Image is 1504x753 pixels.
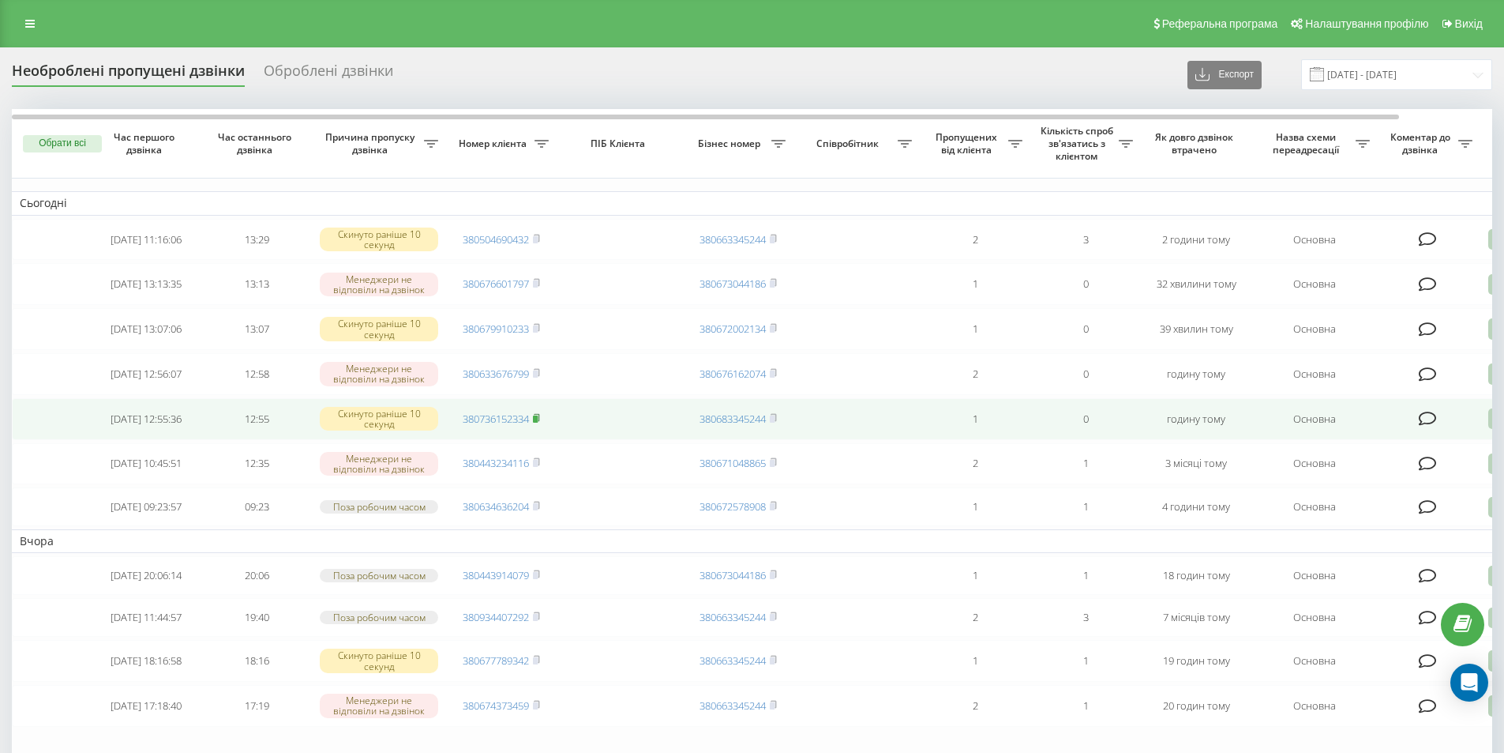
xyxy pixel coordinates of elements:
[463,456,529,470] a: 380443234116
[320,317,438,341] div: Скинуто раніше 10 секунд
[920,640,1030,682] td: 1
[201,398,312,440] td: 12:55
[320,694,438,717] div: Менеджери не відповіли на дзвінок
[320,611,438,624] div: Поза робочим часом
[920,308,1030,350] td: 1
[1251,640,1378,682] td: Основна
[463,277,529,291] a: 380676601797
[1305,17,1428,30] span: Налаштування профілю
[201,308,312,350] td: 13:07
[1450,664,1488,702] div: Open Intercom Messenger
[1251,263,1378,305] td: Основна
[463,698,529,713] a: 380674373459
[91,556,201,595] td: [DATE] 20:06:14
[1386,131,1458,156] span: Коментар до дзвінка
[91,219,201,261] td: [DATE] 11:16:06
[91,488,201,526] td: [DATE] 09:23:57
[1030,488,1141,526] td: 1
[103,131,189,156] span: Час першого дзвінка
[201,598,312,637] td: 19:40
[1141,263,1251,305] td: 32 хвилини тому
[201,263,312,305] td: 13:13
[920,556,1030,595] td: 1
[699,456,766,470] a: 380671048865
[1030,263,1141,305] td: 0
[699,367,766,381] a: 380676162074
[1141,219,1251,261] td: 2 години тому
[463,610,529,624] a: 380934407292
[1141,685,1251,727] td: 20 годин тому
[91,308,201,350] td: [DATE] 13:07:06
[320,131,424,156] span: Причина пропуску дзвінка
[463,232,529,247] a: 380504690432
[691,137,771,150] span: Бізнес номер
[1030,640,1141,682] td: 1
[1038,125,1119,162] span: Кількість спроб зв'язатись з клієнтом
[1030,308,1141,350] td: 0
[320,407,438,431] div: Скинуто раніше 10 секунд
[920,488,1030,526] td: 1
[1030,598,1141,637] td: 3
[1251,488,1378,526] td: Основна
[320,569,438,582] div: Поза робочим часом
[1187,61,1262,89] button: Експорт
[1030,398,1141,440] td: 0
[920,598,1030,637] td: 2
[1141,640,1251,682] td: 19 годин тому
[463,499,529,514] a: 380634636204
[1251,398,1378,440] td: Основна
[699,322,766,336] a: 380672002134
[1251,219,1378,261] td: Основна
[1153,131,1239,156] span: Як довго дзвінок втрачено
[1251,443,1378,485] td: Основна
[463,568,529,582] a: 380443914079
[463,653,529,668] a: 380677789342
[920,219,1030,261] td: 2
[12,62,245,87] div: Необроблені пропущені дзвінки
[699,499,766,514] a: 380672578908
[801,137,898,150] span: Співробітник
[1030,556,1141,595] td: 1
[463,367,529,381] a: 380633676799
[1251,685,1378,727] td: Основна
[1251,353,1378,395] td: Основна
[1030,685,1141,727] td: 1
[1141,308,1251,350] td: 39 хвилин тому
[201,443,312,485] td: 12:35
[201,219,312,261] td: 13:29
[91,443,201,485] td: [DATE] 10:45:51
[201,488,312,526] td: 09:23
[1141,443,1251,485] td: 3 місяці тому
[920,353,1030,395] td: 2
[201,556,312,595] td: 20:06
[320,273,438,296] div: Менеджери не відповіли на дзвінок
[1030,353,1141,395] td: 0
[699,698,766,713] a: 380663345244
[699,277,766,291] a: 380673044186
[1455,17,1483,30] span: Вихід
[320,362,438,386] div: Менеджери не відповіли на дзвінок
[920,263,1030,305] td: 1
[201,685,312,727] td: 17:19
[1251,556,1378,595] td: Основна
[1141,353,1251,395] td: годину тому
[91,685,201,727] td: [DATE] 17:18:40
[1251,598,1378,637] td: Основна
[570,137,669,150] span: ПІБ Клієнта
[1141,488,1251,526] td: 4 години тому
[1141,398,1251,440] td: годину тому
[23,135,102,152] button: Обрати всі
[91,598,201,637] td: [DATE] 11:44:57
[214,131,299,156] span: Час останнього дзвінка
[1251,308,1378,350] td: Основна
[463,412,529,426] a: 380736152334
[91,640,201,682] td: [DATE] 18:16:58
[699,568,766,582] a: 380673044186
[91,398,201,440] td: [DATE] 12:55:36
[91,263,201,305] td: [DATE] 13:13:35
[463,322,529,336] a: 380679910233
[699,653,766,668] a: 380663345244
[920,443,1030,485] td: 2
[1141,598,1251,637] td: 7 місяців тому
[320,228,438,251] div: Скинуто раніше 10 секунд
